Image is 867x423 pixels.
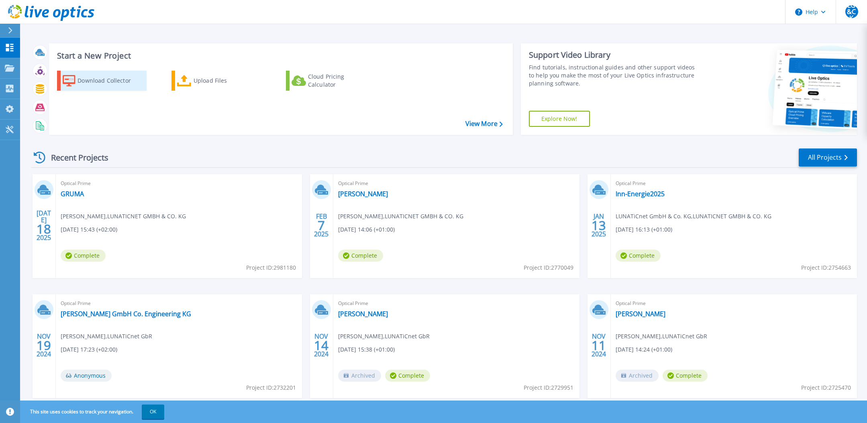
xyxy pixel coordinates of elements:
a: GRUMA [61,190,84,198]
h3: Start a New Project [57,51,502,60]
span: LUNATiCnet GmbH & Co. KG , LUNATICNET GMBH & CO. KG [616,212,771,221]
span: 13 [592,222,606,229]
a: [PERSON_NAME] GmbH Co. Engineering KG [61,310,191,318]
span: Archived [338,370,381,382]
span: Anonymous [61,370,112,382]
div: FEB 2025 [314,211,329,240]
div: Download Collector [78,73,142,89]
span: [DATE] 17:23 (+02:00) [61,345,117,354]
span: [DATE] 14:06 (+01:00) [338,225,395,234]
a: Explore Now! [529,111,590,127]
span: Complete [663,370,708,382]
span: Optical Prime [338,299,575,308]
div: Find tutorials, instructional guides and other support videos to help you make the most of your L... [529,63,701,87]
span: This site uses cookies to track your navigation. [22,405,164,419]
span: Project ID: 2754663 [801,263,851,272]
span: 14 [314,342,328,349]
span: [DATE] 15:43 (+02:00) [61,225,117,234]
span: 7 [318,222,325,229]
span: Optical Prime [61,179,297,188]
span: Complete [338,250,383,262]
a: Download Collector [57,71,147,91]
div: NOV 2024 [36,331,51,360]
div: Cloud Pricing Calculator [308,73,372,89]
div: JAN 2025 [591,211,606,240]
a: Upload Files [171,71,261,91]
div: Recent Projects [31,148,119,167]
span: Optical Prime [616,179,852,188]
span: Archived [616,370,659,382]
a: [PERSON_NAME] [338,310,388,318]
span: 11 [592,342,606,349]
span: [PERSON_NAME] , LUNATiCnet GbR [61,332,152,341]
span: Project ID: 2725470 [801,383,851,392]
span: Optical Prime [616,299,852,308]
div: Upload Files [194,73,258,89]
span: Optical Prime [61,299,297,308]
span: Project ID: 2981180 [246,263,296,272]
span: 19 [37,342,51,349]
span: Complete [616,250,661,262]
div: NOV 2024 [314,331,329,360]
span: 18 [37,226,51,232]
div: [DATE] 2025 [36,211,51,240]
span: [DATE] 14:24 (+01:00) [616,345,672,354]
a: View More [465,120,503,128]
span: [PERSON_NAME] , LUNATICNET GMBH & CO. KG [61,212,186,221]
span: Optical Prime [338,179,575,188]
div: NOV 2024 [591,331,606,360]
span: LG&CK [845,2,858,21]
a: [PERSON_NAME] [338,190,388,198]
div: Support Video Library [529,50,701,60]
a: All Projects [799,148,857,167]
span: [DATE] 15:38 (+01:00) [338,345,395,354]
span: Project ID: 2732201 [246,383,296,392]
a: Inn-Energie2025 [616,190,665,198]
span: Project ID: 2770049 [524,263,573,272]
span: [PERSON_NAME] , LUNATiCnet GbR [338,332,430,341]
a: Cloud Pricing Calculator [286,71,375,91]
span: [PERSON_NAME] , LUNATiCnet GbR [616,332,707,341]
span: Project ID: 2729951 [524,383,573,392]
span: [DATE] 16:13 (+01:00) [616,225,672,234]
a: [PERSON_NAME] [616,310,665,318]
span: [PERSON_NAME] , LUNATICNET GMBH & CO. KG [338,212,463,221]
span: Complete [385,370,430,382]
button: OK [142,405,164,419]
span: Complete [61,250,106,262]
